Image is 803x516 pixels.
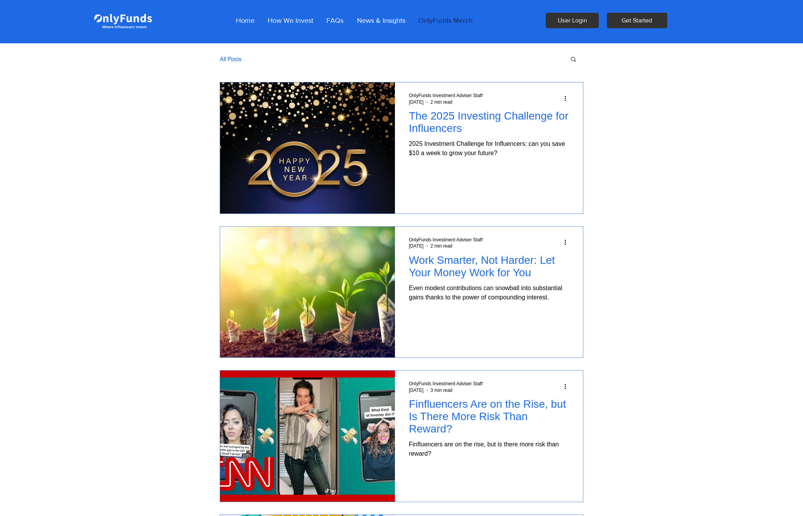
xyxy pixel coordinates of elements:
a: News & Insights [350,11,412,30]
a: All Posts [220,55,242,63]
nav: Blog [219,43,562,74]
p: News & Insights [353,11,409,30]
button: More actions [563,238,572,247]
span: Dec 12, 2024 [409,243,424,249]
p: Home [232,11,258,30]
span: 3 min read [431,388,453,393]
span: Get Started [622,16,652,25]
a: OnlyFunds Merch [412,11,479,30]
div: Search [570,56,577,64]
img: Onlyfunds logo in white on a blue background. [93,7,152,34]
p: FAQs [323,11,347,30]
span: OnlyFunds Investment Adviser Staff [409,381,483,386]
a: Get Started [607,13,667,28]
h2: The 2025 Investing Challenge for Influencers [409,110,569,135]
a: Finfluencers Are on the Rise, but Is There More Risk Than Reward? [409,398,569,440]
span: OnlyFunds Investment Adviser Staff [409,237,483,243]
a: The 2025 Investing Challenge for Influencers [409,109,569,139]
img: Work Smarter, Not Harder: Let Your Money Work for You [220,226,395,358]
a: FAQs [320,11,350,30]
img: Finfluencers Are on the Rise, but Is There More Risk Than Reward? [220,370,395,502]
div: 2025 Investment Challenge for Influencers: can you save $10 a week to grow your future? [409,139,569,158]
h2: Finfluencers Are on the Rise, but Is There More Risk Than Reward? [409,398,569,435]
h2: Work Smarter, Not Harder: Let Your Money Work for You [409,254,569,279]
div: Finfluencers are on the rise, but is there more risk than reward? [409,440,569,458]
span: OnlyFunds Investment Adviser Staff [409,93,483,98]
p: OnlyFunds Merch [415,11,477,30]
span: Nov 1, 2024 [409,388,424,393]
button: More actions [563,382,572,391]
button: More actions [563,94,572,103]
p: How We Invest [264,11,317,30]
a: User Login [546,13,599,28]
span: 2 min read [431,243,453,249]
nav: Site [229,11,479,30]
a: Work Smarter, Not Harder: Let Your Money Work for You [409,254,569,284]
div: Even modest contributions can snowball into substantial gains thanks to the power of compounding ... [409,284,569,302]
span: User Login [558,16,587,25]
a: How We Invest [261,11,320,30]
span: 2 min read [431,99,453,105]
a: Home [229,11,261,30]
img: The 2025 Investing Challenge for Influencers [220,82,395,214]
span: Jan 2 [409,99,424,105]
